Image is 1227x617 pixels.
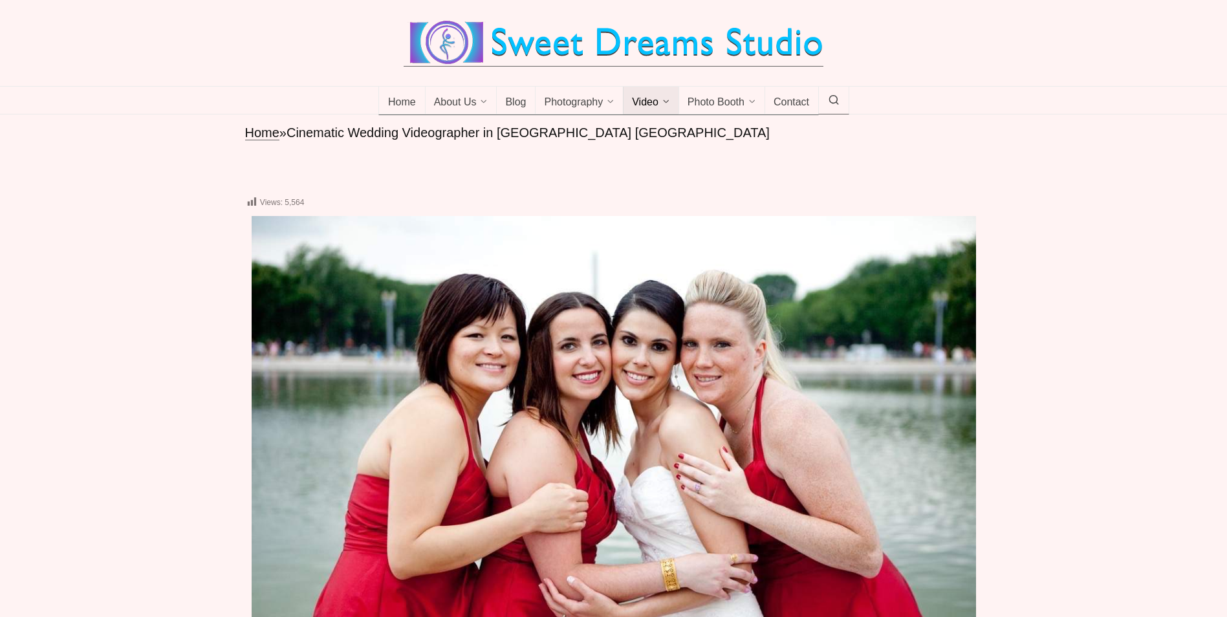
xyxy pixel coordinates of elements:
[260,198,283,207] span: Views:
[688,96,744,109] span: Photo Booth
[774,96,809,109] span: Contact
[679,87,765,115] a: Photo Booth
[279,125,287,140] span: »
[378,87,426,115] a: Home
[425,87,497,115] a: About Us
[496,87,536,115] a: Blog
[535,87,624,115] a: Photography
[544,96,603,109] span: Photography
[404,19,823,66] img: Best Wedding Event Photography Photo Booth Videography NJ NY
[285,198,304,207] span: 5,564
[505,96,526,109] span: Blog
[388,96,416,109] span: Home
[245,124,983,142] nav: breadcrumbs
[287,125,770,140] span: Cinematic Wedding Videographer in [GEOGRAPHIC_DATA] [GEOGRAPHIC_DATA]
[434,96,477,109] span: About Us
[765,87,819,115] a: Contact
[623,87,679,115] a: Video
[632,96,658,109] span: Video
[245,125,279,140] a: Home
